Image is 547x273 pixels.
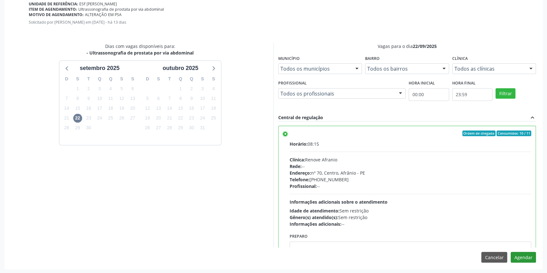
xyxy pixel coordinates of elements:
[106,84,115,93] span: quinta-feira, 4 de setembro de 2025
[290,183,531,189] div: --
[85,12,122,17] span: ALTERAÇÃO EM PSA
[290,199,388,205] span: Informações adicionais sobre o atendimento
[290,208,340,214] span: Idade de atendimento:
[95,104,104,113] span: quarta-feira, 17 de setembro de 2025
[79,1,117,7] span: ESF [PERSON_NAME]
[73,114,82,123] span: segunda-feira, 22 de setembro de 2025
[154,124,163,132] span: segunda-feira, 27 de outubro de 2025
[290,214,338,220] span: Gênero(s) atendido(s):
[186,74,197,84] div: Q
[290,221,531,227] div: --
[62,114,71,123] span: domingo, 21 de setembro de 2025
[154,104,163,113] span: segunda-feira, 13 de outubro de 2025
[365,54,380,64] label: Bairro
[496,88,515,99] button: Filtrar
[84,94,93,103] span: terça-feira, 9 de setembro de 2025
[290,214,531,221] div: Sem restrição
[84,84,93,93] span: terça-feira, 2 de setembro de 2025
[413,43,437,49] span: 22/09/2025
[278,78,307,88] label: Profissional
[290,177,310,183] span: Telefone:
[290,232,308,241] label: Preparo
[78,7,164,12] span: Ultrassonografia de prostata por via abdominal
[176,94,185,103] span: quarta-feira, 8 de outubro de 2025
[29,20,536,25] p: Solicitado por [PERSON_NAME] em [DATE] - há 13 dias
[290,176,531,183] div: [PHONE_NUMBER]
[128,104,137,113] span: sábado, 20 de setembro de 2025
[160,64,201,73] div: outubro 2025
[61,74,72,84] div: D
[62,104,71,113] span: domingo, 14 de setembro de 2025
[73,94,82,103] span: segunda-feira, 8 de setembro de 2025
[84,124,93,132] span: terça-feira, 30 de setembro de 2025
[128,114,137,123] span: sábado, 27 de setembro de 2025
[106,114,115,123] span: quinta-feira, 25 de setembro de 2025
[176,84,185,93] span: quarta-feira, 1 de outubro de 2025
[290,141,308,147] span: Horário:
[409,78,435,88] label: Hora inicial
[290,157,305,163] span: Clínica:
[73,124,82,132] span: segunda-feira, 29 de setembro de 2025
[106,104,115,113] span: quinta-feira, 18 de setembro de 2025
[290,183,317,189] span: Profissional:
[84,114,93,123] span: terça-feira, 23 de setembro de 2025
[529,114,536,121] i: expand_less
[142,74,153,84] div: D
[143,124,152,132] span: domingo, 26 de outubro de 2025
[73,104,82,113] span: segunda-feira, 15 de setembro de 2025
[105,74,116,84] div: Q
[87,43,194,56] div: Dias com vagas disponíveis para:
[62,94,71,103] span: domingo, 7 de setembro de 2025
[176,124,185,132] span: quarta-feira, 29 de outubro de 2025
[165,114,174,123] span: terça-feira, 21 de outubro de 2025
[209,104,218,113] span: sábado, 18 de outubro de 2025
[187,84,196,93] span: quinta-feira, 2 de outubro de 2025
[409,88,449,101] input: Selecione o horário
[165,104,174,113] span: terça-feira, 14 de outubro de 2025
[187,104,196,113] span: quinta-feira, 16 de outubro de 2025
[164,74,175,84] div: T
[143,94,152,103] span: domingo, 5 de outubro de 2025
[367,66,436,72] span: Todos os bairros
[117,114,126,123] span: sexta-feira, 26 de setembro de 2025
[290,163,531,170] div: --
[278,43,536,49] div: Vagas para o dia
[165,94,174,103] span: terça-feira, 7 de outubro de 2025
[116,74,127,84] div: S
[290,163,302,169] span: Rede:
[290,156,531,163] div: Renove Afranio
[73,84,82,93] span: segunda-feira, 1 de setembro de 2025
[84,104,93,113] span: terça-feira, 16 de setembro de 2025
[209,84,218,93] span: sábado, 4 de outubro de 2025
[452,88,493,101] input: Selecione o horário
[511,252,536,263] button: Agendar
[154,114,163,123] span: segunda-feira, 20 de outubro de 2025
[198,84,207,93] span: sexta-feira, 3 de outubro de 2025
[94,74,105,84] div: Q
[83,74,94,84] div: T
[128,94,137,103] span: sábado, 13 de setembro de 2025
[462,131,496,136] span: Ordem de chegada
[481,252,507,263] button: Cancelar
[72,74,83,84] div: S
[209,114,218,123] span: sábado, 25 de outubro de 2025
[29,7,77,12] b: Item de agendamento:
[176,104,185,113] span: quarta-feira, 15 de outubro de 2025
[95,114,104,123] span: quarta-feira, 24 de setembro de 2025
[165,124,174,132] span: terça-feira, 28 de outubro de 2025
[117,84,126,93] span: sexta-feira, 5 de setembro de 2025
[452,54,468,64] label: Clínica
[29,12,84,17] b: Motivo de agendamento:
[197,74,208,84] div: S
[278,54,300,64] label: Município
[290,170,531,176] div: nº 70, Centro, Afrânio - PE
[187,124,196,132] span: quinta-feira, 30 de outubro de 2025
[280,66,349,72] span: Todos os municípios
[280,90,393,97] span: Todos os profissionais
[187,94,196,103] span: quinta-feira, 9 de outubro de 2025
[454,66,523,72] span: Todos as clínicas
[127,74,138,84] div: S
[154,94,163,103] span: segunda-feira, 6 de outubro de 2025
[198,124,207,132] span: sexta-feira, 31 de outubro de 2025
[290,207,531,214] div: Sem restrição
